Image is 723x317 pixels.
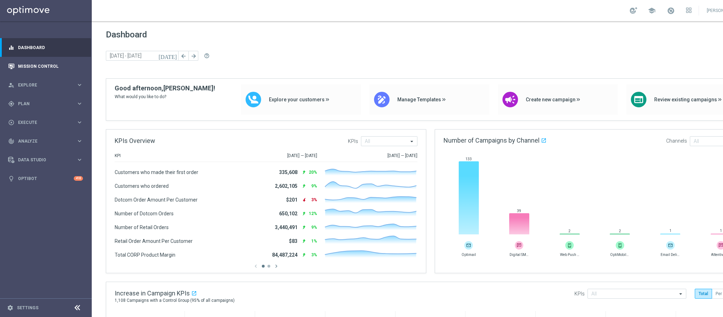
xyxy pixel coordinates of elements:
button: track_changes Analyze keyboard_arrow_right [8,138,83,144]
i: equalizer [8,44,14,51]
button: lightbulb Optibot +10 [8,176,83,181]
a: Mission Control [18,57,83,76]
span: Explore [18,83,76,87]
button: Data Studio keyboard_arrow_right [8,157,83,163]
button: person_search Explore keyboard_arrow_right [8,82,83,88]
i: person_search [8,82,14,88]
div: +10 [74,176,83,181]
i: track_changes [8,138,14,144]
span: Execute [18,120,76,125]
i: play_circle_outline [8,119,14,126]
a: Dashboard [18,38,83,57]
i: lightbulb [8,175,14,182]
i: keyboard_arrow_right [76,119,83,126]
i: keyboard_arrow_right [76,100,83,107]
div: Dashboard [8,38,83,57]
span: Analyze [18,139,76,143]
span: school [648,7,656,14]
i: keyboard_arrow_right [76,138,83,144]
i: keyboard_arrow_right [76,82,83,88]
div: Data Studio [8,157,76,163]
button: equalizer Dashboard [8,45,83,50]
div: Analyze [8,138,76,144]
div: Execute [8,119,76,126]
span: Plan [18,102,76,106]
i: settings [7,305,13,311]
i: keyboard_arrow_right [76,156,83,163]
i: gps_fixed [8,101,14,107]
button: Mission Control [8,64,83,69]
span: Data Studio [18,158,76,162]
button: gps_fixed Plan keyboard_arrow_right [8,101,83,107]
div: Optibot [8,169,83,188]
button: play_circle_outline Execute keyboard_arrow_right [8,120,83,125]
div: Mission Control [8,57,83,76]
div: Plan [8,101,76,107]
div: Explore [8,82,76,88]
a: Settings [17,306,38,310]
a: Optibot [18,169,74,188]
